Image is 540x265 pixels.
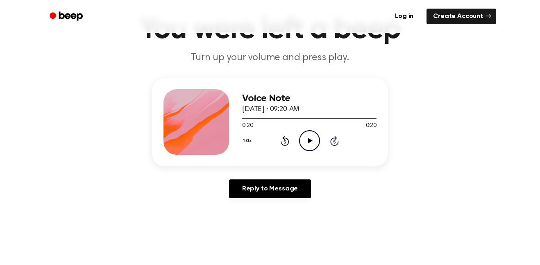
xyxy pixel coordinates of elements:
[366,122,377,130] span: 0:20
[387,7,422,26] a: Log in
[229,179,311,198] a: Reply to Message
[44,9,90,25] a: Beep
[242,93,377,104] h3: Voice Note
[113,51,427,65] p: Turn up your volume and press play.
[242,106,299,113] span: [DATE] · 09:20 AM
[242,134,254,148] button: 1.0x
[427,9,496,24] a: Create Account
[242,122,253,130] span: 0:20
